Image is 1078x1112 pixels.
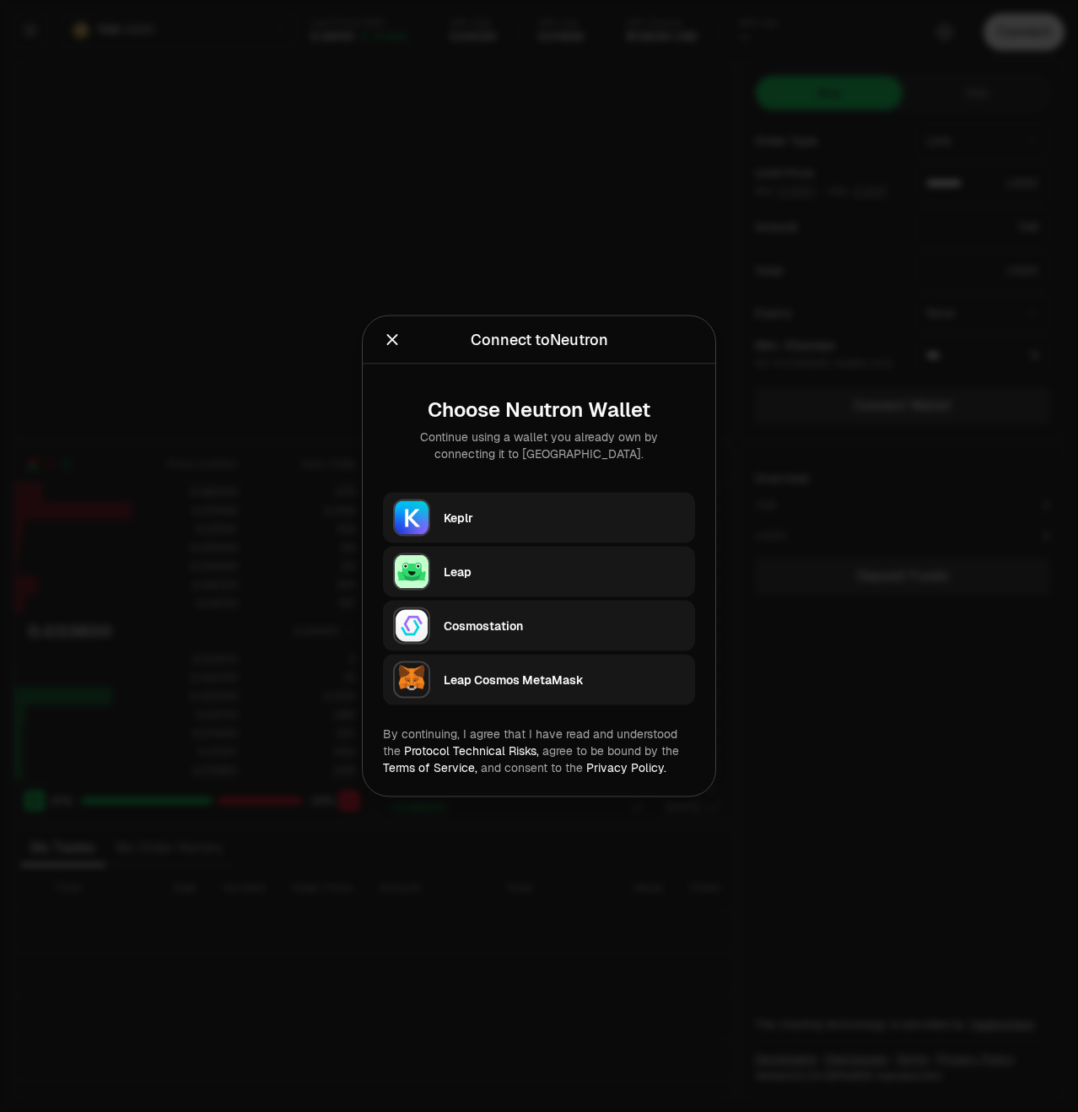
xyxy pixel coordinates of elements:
[383,547,695,597] button: LeapLeap
[444,510,685,526] div: Keplr
[396,398,682,422] div: Choose Neutron Wallet
[383,655,695,705] button: Leap Cosmos MetaMaskLeap Cosmos MetaMask
[395,609,429,643] img: Cosmostation
[395,501,429,535] img: Keplr
[383,493,695,543] button: KeplrKeplr
[444,672,685,688] div: Leap Cosmos MetaMask
[444,618,685,634] div: Cosmostation
[383,601,695,651] button: CosmostationCosmostation
[586,760,666,775] a: Privacy Policy.
[444,564,685,580] div: Leap
[383,760,477,775] a: Terms of Service,
[396,429,682,462] div: Continue using a wallet you already own by connecting it to [GEOGRAPHIC_DATA].
[395,555,429,589] img: Leap
[395,663,429,697] img: Leap Cosmos MetaMask
[404,743,539,758] a: Protocol Technical Risks,
[383,726,695,776] div: By continuing, I agree that I have read and understood the agree to be bound by the and consent t...
[383,328,402,352] button: Close
[471,328,608,352] div: Connect to Neutron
